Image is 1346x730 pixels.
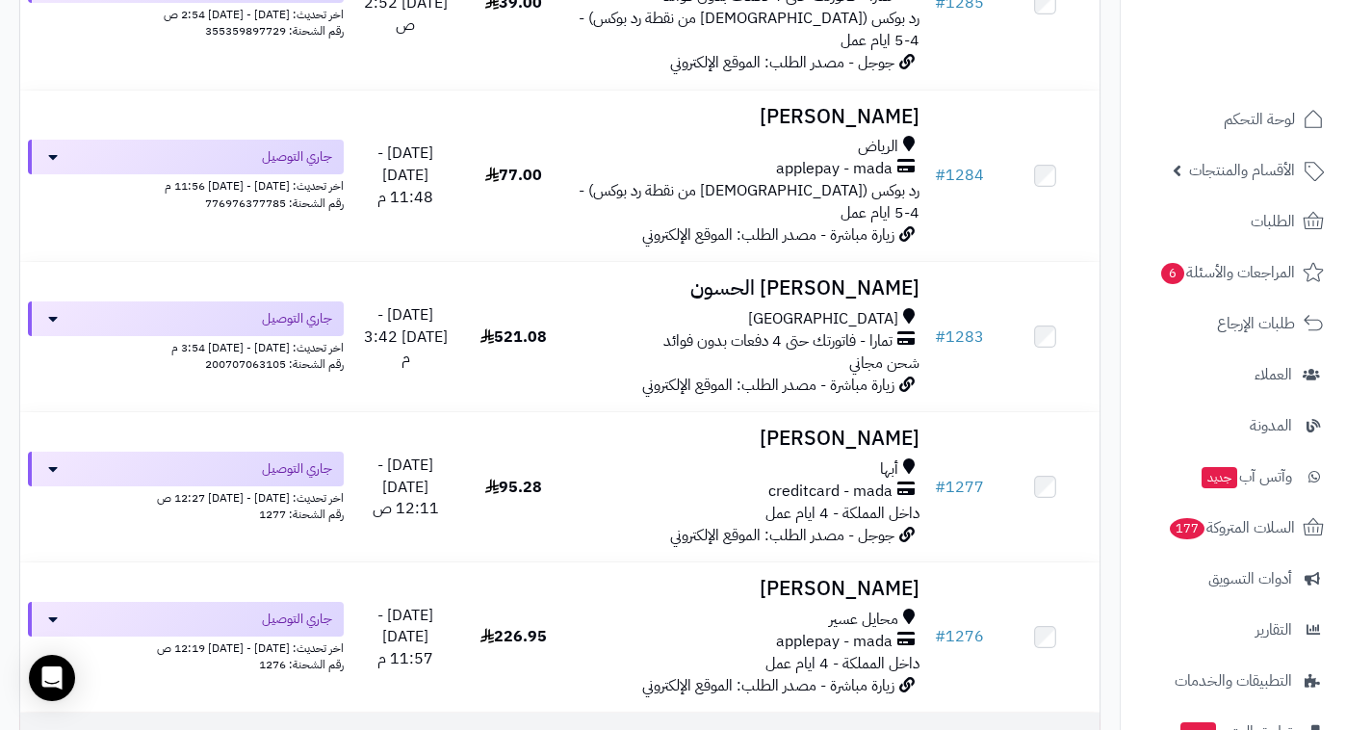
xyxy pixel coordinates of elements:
img: logo-2.png [1215,22,1328,63]
span: التقارير [1255,616,1292,643]
span: زيارة مباشرة - مصدر الطلب: الموقع الإلكتروني [642,223,894,247]
span: رقم الشحنة: 1277 [259,506,344,523]
span: أبها [880,458,898,481]
span: [GEOGRAPHIC_DATA] [748,308,898,330]
span: 95.28 [485,476,542,499]
span: 177 [1168,517,1205,540]
span: [DATE] - [DATE] 3:42 م [364,303,448,371]
span: شحن مجاني [849,352,919,375]
a: الطلبات [1132,198,1334,245]
a: السلات المتروكة177 [1132,505,1334,551]
div: اخر تحديث: [DATE] - [DATE] 12:19 ص [28,637,344,657]
span: جاري التوصيل [262,459,332,479]
span: جاري التوصيل [262,610,332,629]
span: تمارا - فاتورتك حتى 4 دفعات بدون فوائد [663,330,893,352]
span: جوجل - مصدر الطلب: الموقع الإلكتروني [670,51,894,74]
span: داخل المملكة - 4 ايام عمل [765,652,919,675]
h3: [PERSON_NAME] [576,428,919,450]
a: المراجعات والأسئلة6 [1132,249,1334,296]
span: رقم الشحنة: 355359897729 [205,22,344,39]
div: Open Intercom Messenger [29,655,75,701]
span: 77.00 [485,164,542,187]
span: جوجل - مصدر الطلب: الموقع الإلكتروني [670,524,894,547]
span: طلبات الإرجاع [1217,310,1295,337]
span: التطبيقات والخدمات [1175,667,1292,694]
a: التقارير [1132,607,1334,653]
span: أدوات التسويق [1208,565,1292,592]
span: الرياض [858,136,898,158]
a: وآتس آبجديد [1132,454,1334,500]
span: رقم الشحنة: 776976377785 [205,195,344,212]
a: #1277 [935,476,984,499]
span: رقم الشحنة: 1276 [259,656,344,673]
a: أدوات التسويق [1132,556,1334,602]
h3: [PERSON_NAME] [576,578,919,600]
span: لوحة التحكم [1224,106,1295,133]
span: [DATE] - [DATE] 11:48 م [377,142,433,209]
h3: [PERSON_NAME] الحسون [576,277,919,300]
span: جاري التوصيل [262,309,332,328]
span: العملاء [1255,361,1292,388]
span: زيارة مباشرة - مصدر الطلب: الموقع الإلكتروني [642,374,894,397]
span: الطلبات [1251,208,1295,235]
span: جديد [1202,467,1237,488]
span: # [935,164,945,187]
div: اخر تحديث: [DATE] - [DATE] 11:56 م [28,174,344,195]
div: اخر تحديث: [DATE] - [DATE] 2:54 ص [28,3,344,23]
h3: [PERSON_NAME] [576,106,919,128]
span: المراجعات والأسئلة [1159,259,1295,286]
span: السلات المتروكة [1168,514,1295,541]
span: creditcard - mada [768,481,893,503]
span: # [935,476,945,499]
a: التطبيقات والخدمات [1132,658,1334,704]
span: زيارة مباشرة - مصدر الطلب: الموقع الإلكتروني [642,674,894,697]
a: المدونة [1132,403,1334,449]
span: رد بوكس ([DEMOGRAPHIC_DATA] من نقطة رد بوكس) - 4-5 ايام عمل [579,179,919,224]
span: applepay - mada [776,158,893,180]
span: # [935,326,945,349]
span: [DATE] - [DATE] 11:57 م [377,604,433,671]
span: المدونة [1250,412,1292,439]
span: [DATE] - [DATE] 12:11 ص [373,454,439,521]
a: #1283 [935,326,984,349]
a: طلبات الإرجاع [1132,300,1334,347]
a: #1284 [935,164,984,187]
div: اخر تحديث: [DATE] - [DATE] 12:27 ص [28,486,344,507]
span: 6 [1160,262,1185,285]
span: محايل عسير [829,609,898,631]
span: الأقسام والمنتجات [1189,157,1295,184]
span: # [935,625,945,648]
a: العملاء [1132,352,1334,398]
span: وآتس آب [1200,463,1292,490]
span: applepay - mada [776,631,893,653]
span: جاري التوصيل [262,147,332,167]
span: رد بوكس ([DEMOGRAPHIC_DATA] من نقطة رد بوكس) - 4-5 ايام عمل [579,7,919,52]
span: رقم الشحنة: 200707063105 [205,355,344,373]
span: 521.08 [480,326,547,349]
div: اخر تحديث: [DATE] - [DATE] 3:54 م [28,336,344,356]
span: داخل المملكة - 4 ايام عمل [765,502,919,525]
a: لوحة التحكم [1132,96,1334,143]
span: 226.95 [480,625,547,648]
a: #1276 [935,625,984,648]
